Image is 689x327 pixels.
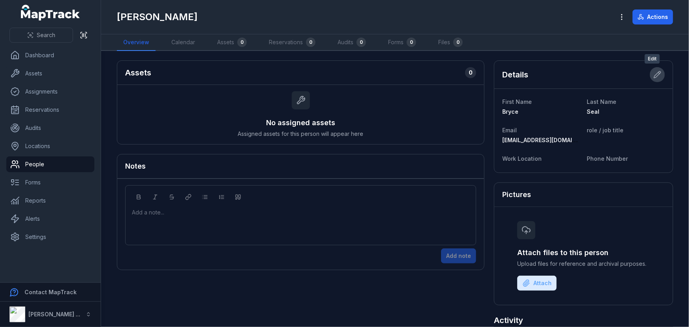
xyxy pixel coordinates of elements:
span: First Name [502,98,532,105]
a: People [6,156,94,172]
a: Assignments [6,84,94,100]
button: Actions [633,9,673,24]
a: Forms0 [382,34,422,51]
div: 0 [357,38,366,47]
a: Audits0 [331,34,372,51]
a: Reservations0 [263,34,322,51]
h2: Assets [125,67,151,78]
span: role / job title [587,127,623,133]
span: Search [37,31,55,39]
h3: Attach files to this person [517,247,650,258]
a: Audits [6,120,94,136]
div: 0 [306,38,315,47]
strong: Contact MapTrack [24,289,77,295]
span: Bryce [502,108,518,115]
span: Email [502,127,517,133]
span: Upload files for reference and archival purposes. [517,260,650,268]
a: Overview [117,34,156,51]
a: MapTrack [21,5,80,21]
span: Edit [645,54,660,64]
a: Locations [6,138,94,154]
strong: [PERSON_NAME] Air [28,311,83,318]
span: Work Location [502,155,542,162]
a: Calendar [165,34,201,51]
h3: Pictures [502,189,531,200]
h2: Activity [494,315,523,326]
div: 0 [465,67,476,78]
a: Settings [6,229,94,245]
a: Forms [6,175,94,190]
span: [EMAIL_ADDRESS][DOMAIN_NAME] [502,137,597,143]
div: 0 [453,38,463,47]
span: Phone Number [587,155,628,162]
button: Search [9,28,73,43]
span: Last Name [587,98,616,105]
a: Files0 [432,34,469,51]
a: Dashboard [6,47,94,63]
a: Alerts [6,211,94,227]
h3: No assigned assets [266,117,335,128]
div: 0 [407,38,416,47]
h2: Details [502,69,528,80]
span: Seal [587,108,599,115]
a: Assets0 [211,34,253,51]
button: Attach [517,276,557,291]
span: Assigned assets for this person will appear here [238,130,364,138]
h1: [PERSON_NAME] [117,11,197,23]
a: Assets [6,66,94,81]
h3: Notes [125,161,146,172]
a: Reports [6,193,94,209]
div: 0 [237,38,247,47]
a: Reservations [6,102,94,118]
